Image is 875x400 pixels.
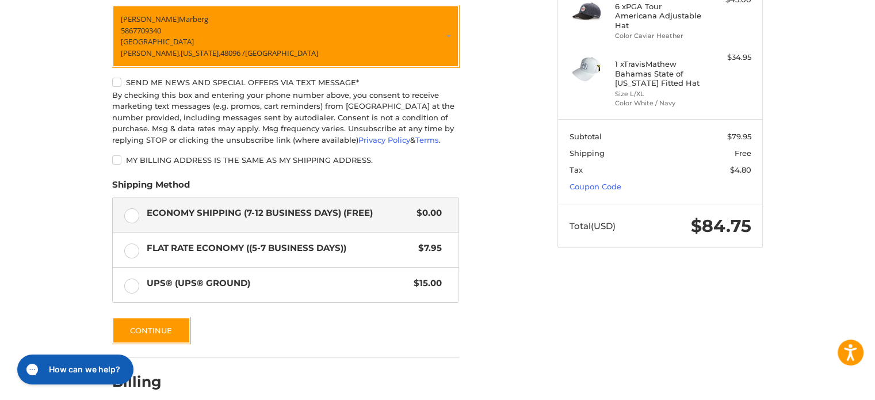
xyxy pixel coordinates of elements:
li: Color White / Navy [615,98,703,108]
legend: Shipping Method [112,178,190,197]
h4: 1 x TravisMathew Bahamas State of [US_STATE] Fitted Hat [615,59,703,87]
span: Total (USD) [570,220,616,231]
li: Color Caviar Heather [615,31,703,41]
span: Economy Shipping (7-12 Business Days) (Free) [147,207,411,220]
span: Tax [570,165,583,174]
span: Marberg [179,14,208,24]
span: $79.95 [727,132,751,141]
span: Flat Rate Economy ((5-7 Business Days)) [147,242,413,255]
span: [GEOGRAPHIC_DATA] [121,36,194,47]
span: 48096 / [220,48,245,58]
h4: 6 x PGA Tour Americana Adjustable Hat [615,2,703,30]
label: My billing address is the same as my shipping address. [112,155,459,165]
span: [GEOGRAPHIC_DATA] [245,48,318,58]
span: Subtotal [570,132,602,141]
div: $34.95 [706,52,751,63]
span: $84.75 [691,215,751,237]
span: $15.00 [408,277,442,290]
button: Continue [112,317,190,344]
label: Send me news and special offers via text message* [112,78,459,87]
span: $7.95 [412,242,442,255]
li: Size L/XL [615,89,703,99]
a: Enter or select a different address [112,5,459,67]
span: [PERSON_NAME] [121,14,179,24]
a: Terms [415,135,439,144]
span: [PERSON_NAME], [121,48,181,58]
span: Free [735,148,751,158]
div: By checking this box and entering your phone number above, you consent to receive marketing text ... [112,90,459,146]
span: $0.00 [411,207,442,220]
span: $4.80 [730,165,751,174]
h2: Billing [112,373,179,391]
span: [US_STATE], [181,48,220,58]
iframe: Gorgias live chat messenger [12,351,137,388]
a: Privacy Policy [358,135,410,144]
span: Shipping [570,148,605,158]
span: 5867709340 [121,25,161,36]
span: UPS® (UPS® Ground) [147,277,408,290]
a: Coupon Code [570,182,621,191]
